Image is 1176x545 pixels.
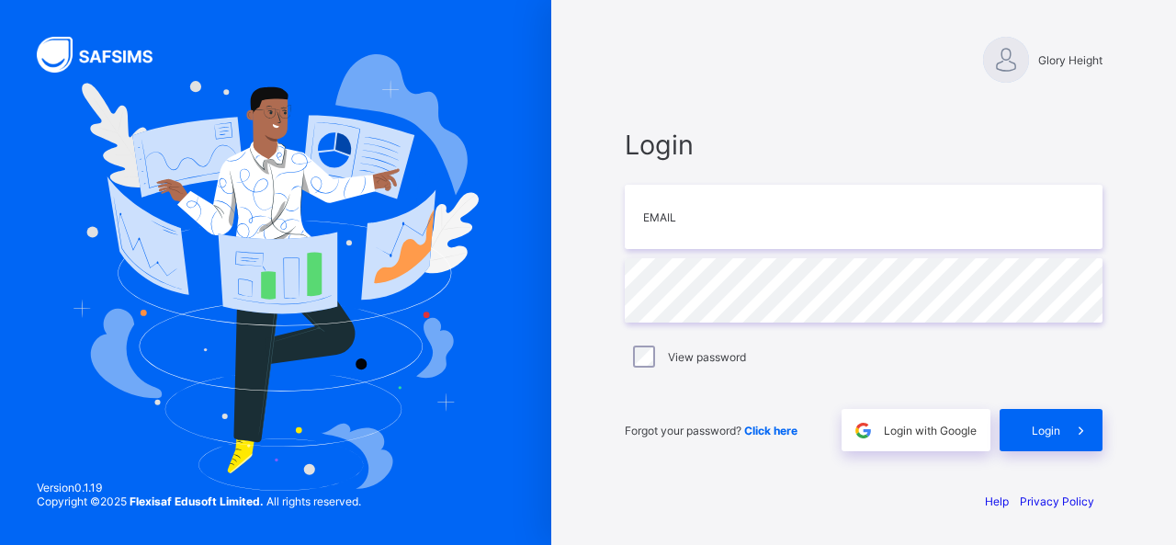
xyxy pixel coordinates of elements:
span: Glory Height [1038,53,1102,67]
span: Login with Google [884,424,977,437]
strong: Flexisaf Edusoft Limited. [130,494,264,508]
a: Click here [744,424,797,437]
span: Login [1032,424,1060,437]
img: Hero Image [73,54,478,490]
span: Version 0.1.19 [37,481,361,494]
a: Privacy Policy [1020,494,1094,508]
img: SAFSIMS Logo [37,37,175,73]
a: Help [985,494,1009,508]
label: View password [668,350,746,364]
span: Forgot your password? [625,424,797,437]
img: google.396cfc9801f0270233282035f929180a.svg [853,420,874,441]
span: Login [625,129,1102,161]
span: Copyright © 2025 All rights reserved. [37,494,361,508]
